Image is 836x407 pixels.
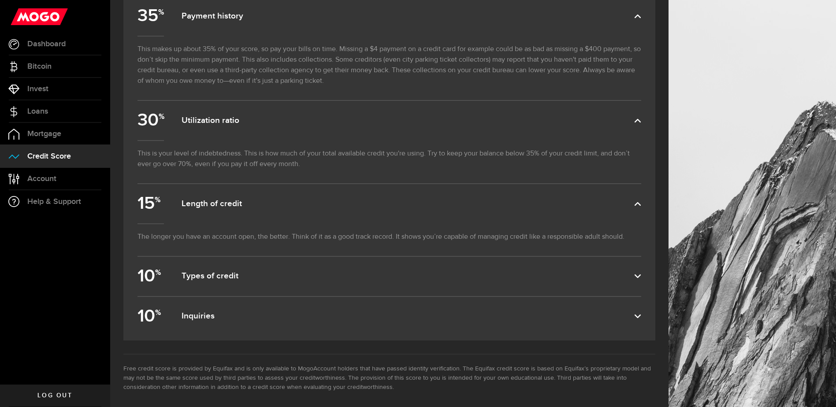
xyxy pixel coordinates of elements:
span: Bitcoin [27,63,52,70]
span: Dashboard [27,40,66,48]
dfn: Types of credit [182,271,634,281]
b: 15 [137,189,166,218]
p: This is your level of indebtedness. This is how much of your total available credit you're using.... [137,140,641,183]
dfn: Inquiries [182,311,634,322]
p: This makes up about 35% of your score, so pay your bills on time. Missing a $4 payment on a credi... [137,36,641,100]
p: The longer you have an account open, the better. Think of it as a good track record. It shows you... [137,223,641,256]
dfn: Payment history [182,11,634,22]
span: Account [27,175,56,183]
button: Open LiveChat chat widget [7,4,33,30]
span: Loans [27,107,48,115]
b: 30 [137,106,166,135]
dfn: Utilization ratio [182,115,634,126]
sup: % [158,8,164,17]
dfn: Length of credit [182,199,634,209]
span: Log out [37,392,72,399]
span: Help & Support [27,198,81,206]
b: 35 [137,2,166,30]
sup: % [159,112,164,122]
b: 10 [137,302,166,331]
span: Invest [27,85,48,93]
sup: % [155,195,160,204]
li: Free credit score is provided by Equifax and is only available to MogoAccount holders that have p... [123,364,655,392]
sup: % [155,308,161,317]
span: Mortgage [27,130,61,138]
b: 10 [137,262,166,291]
sup: % [155,268,161,277]
span: Credit Score [27,152,71,160]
